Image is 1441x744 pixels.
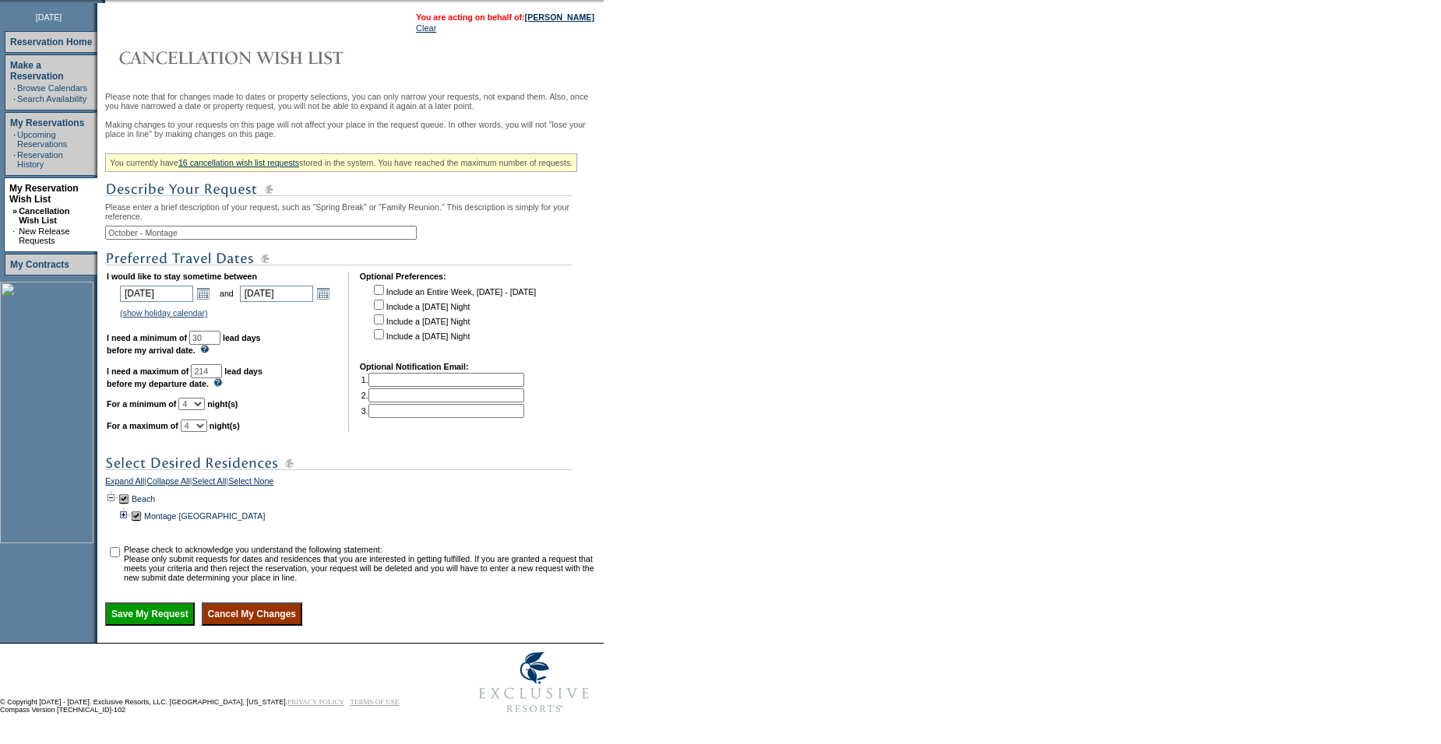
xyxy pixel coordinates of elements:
[107,399,176,409] b: For a minimum of
[132,494,155,504] a: Beach
[13,150,16,169] td: ·
[19,226,69,245] a: New Release Requests
[361,404,524,418] td: 3.
[228,476,273,490] a: Select None
[36,12,62,22] span: [DATE]
[360,272,446,281] b: Optional Preferences:
[17,130,67,149] a: Upcoming Reservations
[105,153,577,172] div: You currently have stored in the system. You have reached the maximum number of requests.
[107,367,262,388] b: lead days before my departure date.
[371,283,536,351] td: Include an Entire Week, [DATE] - [DATE] Include a [DATE] Night Include a [DATE] Night Include a [...
[192,476,227,490] a: Select All
[146,476,190,490] a: Collapse All
[105,476,600,490] div: | | |
[200,345,210,353] img: questionMark_lightBlue.gif
[120,308,208,318] a: (show holiday calendar)
[13,83,16,93] td: ·
[107,421,178,430] b: For a maximum of
[144,511,265,521] a: Montage [GEOGRAPHIC_DATA]
[195,285,212,302] a: Open the calendar popup.
[120,286,193,302] input: Date format: M/D/Y. Shortcut keys: [T] for Today. [UP] or [.] for Next Day. [DOWN] or [,] for Pre...
[213,378,223,387] img: questionMark_lightBlue.gif
[525,12,594,22] a: [PERSON_NAME]
[361,373,524,387] td: 1.
[464,644,604,721] img: Exclusive Resorts
[10,60,64,82] a: Make a Reservation
[361,388,524,402] td: 2.
[17,83,87,93] a: Browse Calendars
[105,602,195,626] input: Save My Request
[416,12,594,22] span: You are acting on behalf of:
[360,362,469,371] b: Optional Notification Email:
[105,476,144,490] a: Expand All
[217,283,236,304] td: and
[107,333,187,342] b: I need a minimum of
[10,259,69,270] a: My Contracts
[315,285,332,302] a: Open the calendar popup.
[12,206,17,216] b: »
[105,92,600,626] div: Please note that for changes made to dates or property selections, you can only narrow your reque...
[207,399,238,409] b: night(s)
[9,183,79,205] a: My Reservation Wish List
[10,118,84,128] a: My Reservations
[210,421,240,430] b: night(s)
[287,698,344,706] a: PRIVACY POLICY
[19,206,69,225] a: Cancellation Wish List
[416,23,436,33] a: Clear
[17,94,86,104] a: Search Availability
[10,37,92,47] a: Reservation Home
[105,42,417,73] img: Cancellation Wish List
[351,698,400,706] a: TERMS OF USE
[202,602,302,626] input: Cancel My Changes
[107,272,257,281] b: I would like to stay sometime between
[107,367,188,376] b: I need a maximum of
[178,158,299,167] a: 16 cancellation wish list requests
[107,333,261,355] b: lead days before my arrival date.
[124,545,598,582] td: Please check to acknowledge you understand the following statement: Please only submit requests f...
[12,226,17,245] td: ·
[17,150,63,169] a: Reservation History
[13,130,16,149] td: ·
[240,286,313,302] input: Date format: M/D/Y. Shortcut keys: [T] for Today. [UP] or [.] for Next Day. [DOWN] or [,] for Pre...
[13,94,16,104] td: ·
